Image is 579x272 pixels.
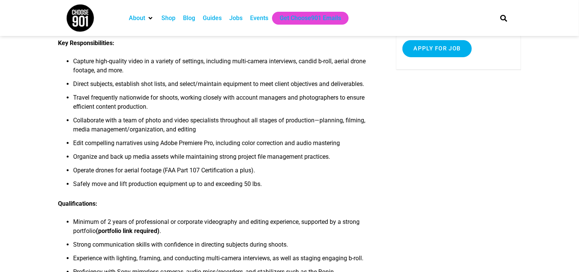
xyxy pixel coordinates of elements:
strong: Qualifications: [58,200,97,207]
div: About [125,12,158,25]
li: Collaborate with a team of photo and video specialists throughout all stages of production—planni... [73,116,373,139]
div: Search [498,12,510,24]
a: Blog [183,14,195,23]
li: Experience with lighting, framing, and conducting multi-camera interviews, as well as staging eng... [73,254,373,267]
strong: Key Responsibilities: [58,39,114,47]
nav: Main nav [125,12,487,25]
li: Operate drones for aerial footage (FAA Part 107 Certification a plus). [73,166,373,180]
a: About [129,14,145,23]
a: Get Choose901 Emails [280,14,341,23]
a: Shop [161,14,175,23]
strong: (portfolio link required) [96,227,160,234]
li: Direct subjects, establish shot lists, and select/maintain equipment to meet client objectives an... [73,80,373,93]
li: Edit compelling narratives using Adobe Premiere Pro, including color correction and audio mastering [73,139,373,152]
input: Apply for job [402,40,472,57]
a: Guides [203,14,222,23]
li: Minimum of 2 years of professional or corporate videography and editing experience, supported by ... [73,217,373,240]
a: Events [250,14,268,23]
li: Safely move and lift production equipment up to and exceeding 50 lbs. [73,180,373,193]
li: Strong communication skills with confidence in directing subjects during shoots. [73,240,373,254]
a: Jobs [229,14,243,23]
li: Capture high-quality video in a variety of settings, including multi-camera interviews, candid b-... [73,57,373,80]
li: Organize and back up media assets while maintaining strong project file management practices. [73,152,373,166]
li: Travel frequently nationwide for shoots, working closely with account managers and photographers ... [73,93,373,116]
